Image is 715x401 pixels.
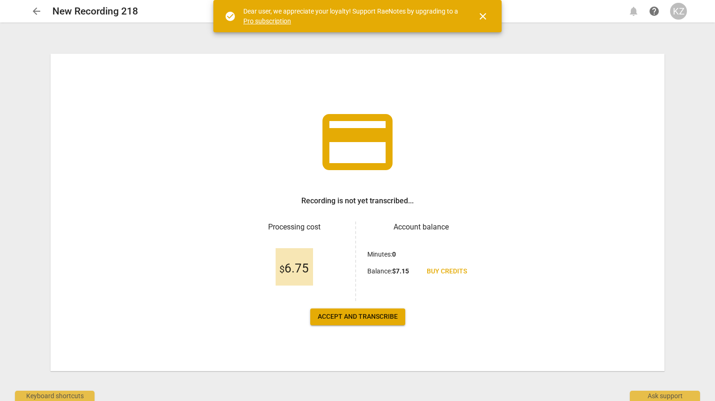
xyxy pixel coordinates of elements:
div: Keyboard shortcuts [15,391,95,401]
button: KZ [670,3,687,20]
b: $ 7.15 [392,267,409,275]
span: credit_card [315,100,400,184]
a: Help [646,3,663,20]
h2: New Recording 218 [52,6,138,17]
span: help [649,6,660,17]
p: Balance : [367,266,409,276]
span: $ [279,264,285,275]
span: close [477,11,489,22]
span: Buy credits [427,267,467,276]
div: Dear user, we appreciate your loyalty! Support RaeNotes by upgrading to a [243,7,460,26]
h3: Processing cost [241,222,348,233]
a: Pro subscription [243,17,291,25]
a: Buy credits [419,263,474,280]
span: Accept and transcribe [318,312,398,322]
b: 0 [392,251,396,258]
button: Close [472,5,494,28]
span: arrow_back [31,6,42,17]
div: Ask support [630,391,700,401]
h3: Recording is not yet transcribed... [301,195,414,207]
button: Accept and transcribe [310,308,405,325]
span: check_circle [225,11,236,22]
h3: Account balance [367,222,474,233]
span: 6.75 [279,262,309,276]
p: Minutes : [367,250,396,259]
